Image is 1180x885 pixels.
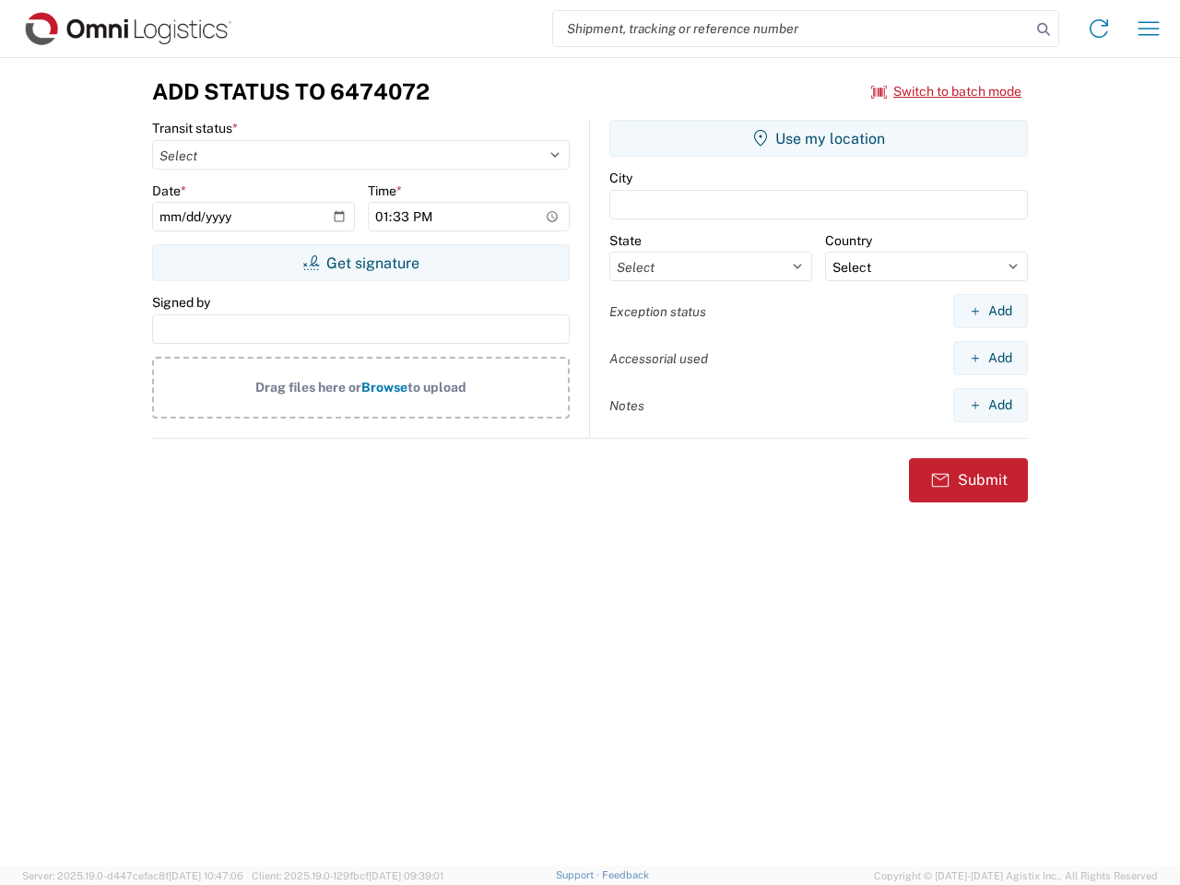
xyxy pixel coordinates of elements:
[953,388,1028,422] button: Add
[602,869,649,880] a: Feedback
[556,869,602,880] a: Support
[609,303,706,320] label: Exception status
[953,341,1028,375] button: Add
[874,867,1158,884] span: Copyright © [DATE]-[DATE] Agistix Inc., All Rights Reserved
[953,294,1028,328] button: Add
[609,120,1028,157] button: Use my location
[169,870,243,881] span: [DATE] 10:47:06
[252,870,443,881] span: Client: 2025.19.0-129fbcf
[553,11,1031,46] input: Shipment, tracking or reference number
[361,380,407,395] span: Browse
[255,380,361,395] span: Drag files here or
[909,458,1028,502] button: Submit
[152,183,186,199] label: Date
[369,870,443,881] span: [DATE] 09:39:01
[152,78,430,105] h3: Add Status to 6474072
[152,244,570,281] button: Get signature
[609,232,642,249] label: State
[871,77,1021,107] button: Switch to batch mode
[407,380,466,395] span: to upload
[152,120,238,136] label: Transit status
[609,350,708,367] label: Accessorial used
[825,232,872,249] label: Country
[609,170,632,186] label: City
[152,294,210,311] label: Signed by
[22,870,243,881] span: Server: 2025.19.0-d447cefac8f
[368,183,402,199] label: Time
[609,397,644,414] label: Notes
